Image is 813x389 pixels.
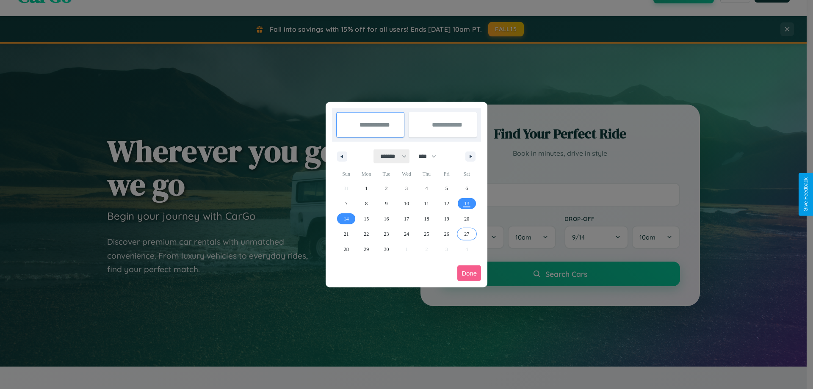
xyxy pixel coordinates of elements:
span: 18 [424,211,429,226]
button: 24 [396,226,416,242]
span: 1 [365,181,368,196]
span: 29 [364,242,369,257]
span: 5 [445,181,448,196]
button: 16 [376,211,396,226]
button: 5 [437,181,456,196]
span: 12 [444,196,449,211]
button: 1 [356,181,376,196]
button: 26 [437,226,456,242]
button: 4 [417,181,437,196]
span: 6 [465,181,468,196]
span: 9 [385,196,388,211]
button: 27 [457,226,477,242]
button: 6 [457,181,477,196]
button: 3 [396,181,416,196]
span: Sat [457,167,477,181]
span: 3 [405,181,408,196]
span: Sun [336,167,356,181]
span: 30 [384,242,389,257]
button: 18 [417,211,437,226]
button: Done [457,265,481,281]
button: 13 [457,196,477,211]
button: 28 [336,242,356,257]
button: 9 [376,196,396,211]
button: 22 [356,226,376,242]
button: 15 [356,211,376,226]
button: 20 [457,211,477,226]
span: 17 [404,211,409,226]
button: 14 [336,211,356,226]
span: 20 [464,211,469,226]
span: 23 [384,226,389,242]
span: 2 [385,181,388,196]
span: 8 [365,196,368,211]
button: 25 [417,226,437,242]
span: Tue [376,167,396,181]
div: Give Feedback [803,177,809,212]
span: 11 [424,196,429,211]
span: 14 [344,211,349,226]
span: 15 [364,211,369,226]
button: 19 [437,211,456,226]
span: 21 [344,226,349,242]
button: 29 [356,242,376,257]
button: 21 [336,226,356,242]
span: 25 [424,226,429,242]
span: 27 [464,226,469,242]
span: Mon [356,167,376,181]
span: 28 [344,242,349,257]
button: 30 [376,242,396,257]
button: 23 [376,226,396,242]
button: 7 [336,196,356,211]
span: 26 [444,226,449,242]
button: 10 [396,196,416,211]
button: 17 [396,211,416,226]
span: 19 [444,211,449,226]
button: 12 [437,196,456,211]
span: 13 [464,196,469,211]
button: 11 [417,196,437,211]
span: 16 [384,211,389,226]
span: 22 [364,226,369,242]
span: Wed [396,167,416,181]
span: Thu [417,167,437,181]
span: 24 [404,226,409,242]
span: 7 [345,196,348,211]
span: 4 [425,181,428,196]
button: 8 [356,196,376,211]
span: 10 [404,196,409,211]
button: 2 [376,181,396,196]
span: Fri [437,167,456,181]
